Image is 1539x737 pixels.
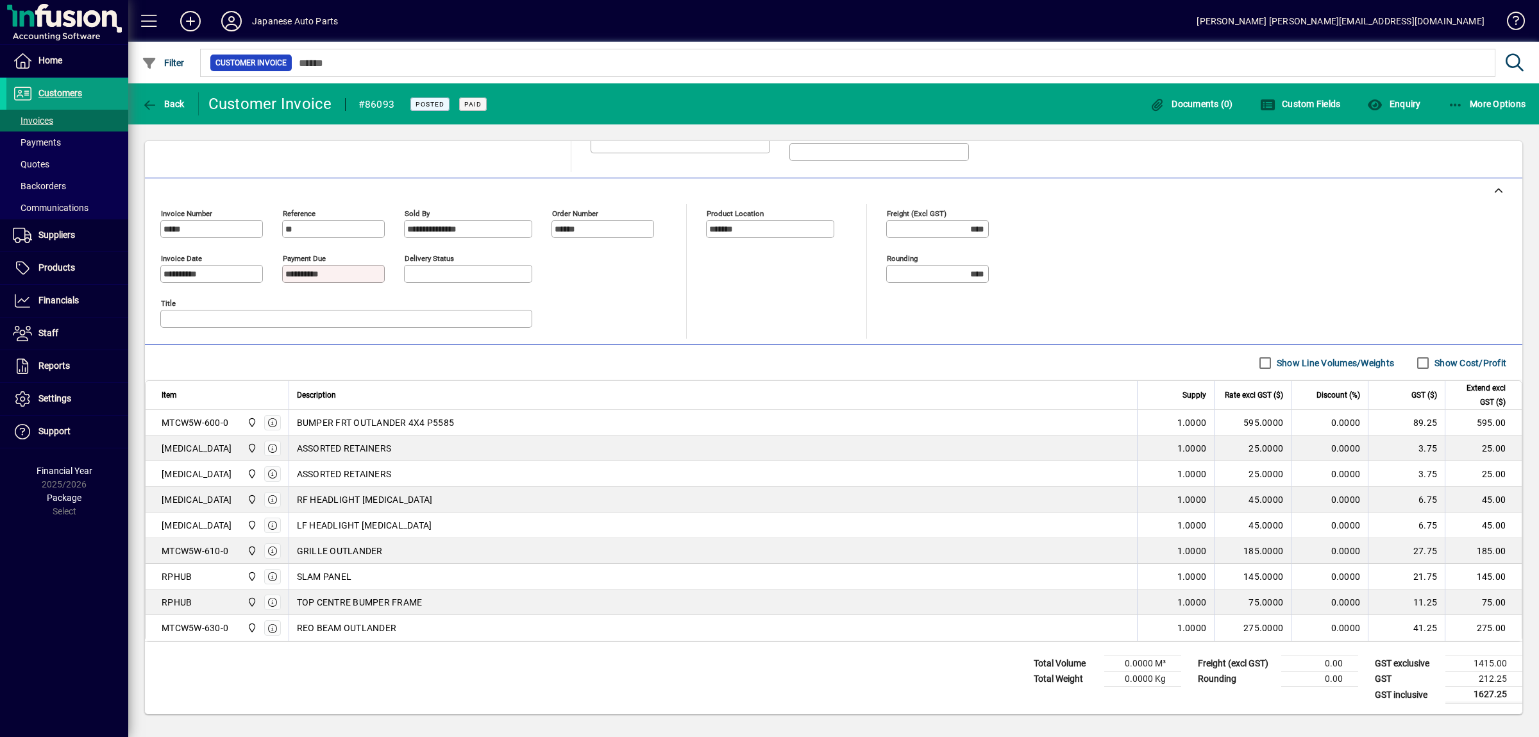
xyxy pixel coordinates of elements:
[6,110,128,131] a: Invoices
[1368,513,1445,538] td: 6.75
[1497,3,1523,44] a: Knowledge Base
[1222,622,1283,634] div: 275.0000
[887,254,918,263] mat-label: Rounding
[13,181,66,191] span: Backorders
[297,493,433,506] span: RF HEADLIGHT [MEDICAL_DATA]
[38,393,71,403] span: Settings
[297,545,383,557] span: GRILLE OUTLANDER
[37,466,92,476] span: Financial Year
[1291,564,1368,589] td: 0.0000
[1177,493,1207,506] span: 1.0000
[1182,388,1206,402] span: Supply
[162,570,192,583] div: RPHUB
[244,570,258,584] span: Central
[1197,11,1484,31] div: [PERSON_NAME] [PERSON_NAME][EMAIL_ADDRESS][DOMAIN_NAME]
[162,442,232,455] div: [MEDICAL_DATA]
[162,388,177,402] span: Item
[1177,416,1207,429] span: 1.0000
[1364,92,1424,115] button: Enquiry
[162,468,232,480] div: [MEDICAL_DATA]
[1291,615,1368,641] td: 0.0000
[1274,357,1394,369] label: Show Line Volumes/Weights
[211,10,252,33] button: Profile
[1445,513,1522,538] td: 45.00
[244,544,258,558] span: Central
[1445,410,1522,436] td: 595.00
[1368,461,1445,487] td: 3.75
[161,254,202,263] mat-label: Invoice date
[1222,570,1283,583] div: 145.0000
[161,209,212,218] mat-label: Invoice number
[38,262,75,273] span: Products
[405,209,430,218] mat-label: Sold by
[1368,410,1445,436] td: 89.25
[162,596,192,609] div: RPHUB
[162,545,228,557] div: MTCW5W-610-0
[6,285,128,317] a: Financials
[128,92,199,115] app-page-header-button: Back
[38,328,58,338] span: Staff
[1222,519,1283,532] div: 45.0000
[1027,656,1104,672] td: Total Volume
[358,94,395,115] div: #86093
[244,595,258,609] span: Central
[297,416,455,429] span: BUMPER FRT OUTLANDER 4X4 P5585
[1445,589,1522,615] td: 75.00
[139,92,188,115] button: Back
[244,467,258,481] span: Central
[38,230,75,240] span: Suppliers
[1222,596,1283,609] div: 75.0000
[38,55,62,65] span: Home
[1177,442,1207,455] span: 1.0000
[416,100,444,108] span: Posted
[6,197,128,219] a: Communications
[6,45,128,77] a: Home
[1368,687,1445,703] td: GST inclusive
[1368,564,1445,589] td: 21.75
[1177,468,1207,480] span: 1.0000
[139,51,188,74] button: Filter
[1027,672,1104,687] td: Total Weight
[1177,519,1207,532] span: 1.0000
[38,426,71,436] span: Support
[6,153,128,175] a: Quotes
[1291,538,1368,564] td: 0.0000
[1445,687,1522,703] td: 1627.25
[6,175,128,197] a: Backorders
[1104,672,1181,687] td: 0.0000 Kg
[1316,388,1360,402] span: Discount (%)
[162,493,232,506] div: [MEDICAL_DATA]
[38,360,70,371] span: Reports
[297,570,352,583] span: SLAM PANEL
[1257,92,1344,115] button: Custom Fields
[6,252,128,284] a: Products
[244,518,258,532] span: Central
[707,209,764,218] mat-label: Product location
[162,416,228,429] div: MTCW5W-600-0
[1177,596,1207,609] span: 1.0000
[244,416,258,430] span: Central
[47,493,81,503] span: Package
[1177,622,1207,634] span: 1.0000
[1177,545,1207,557] span: 1.0000
[1445,436,1522,461] td: 25.00
[283,209,315,218] mat-label: Reference
[297,622,397,634] span: REO BEAM OUTLANDER
[161,299,176,308] mat-label: Title
[1147,92,1236,115] button: Documents (0)
[297,468,392,480] span: ASSORTED RETAINERS
[1368,672,1445,687] td: GST
[1191,656,1281,672] td: Freight (excl GST)
[162,622,228,634] div: MTCW5W-630-0
[1104,656,1181,672] td: 0.0000 M³
[6,318,128,350] a: Staff
[38,295,79,305] span: Financials
[1222,545,1283,557] div: 185.0000
[1291,410,1368,436] td: 0.0000
[297,388,336,402] span: Description
[6,131,128,153] a: Payments
[1291,436,1368,461] td: 0.0000
[6,219,128,251] a: Suppliers
[1222,442,1283,455] div: 25.0000
[142,99,185,109] span: Back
